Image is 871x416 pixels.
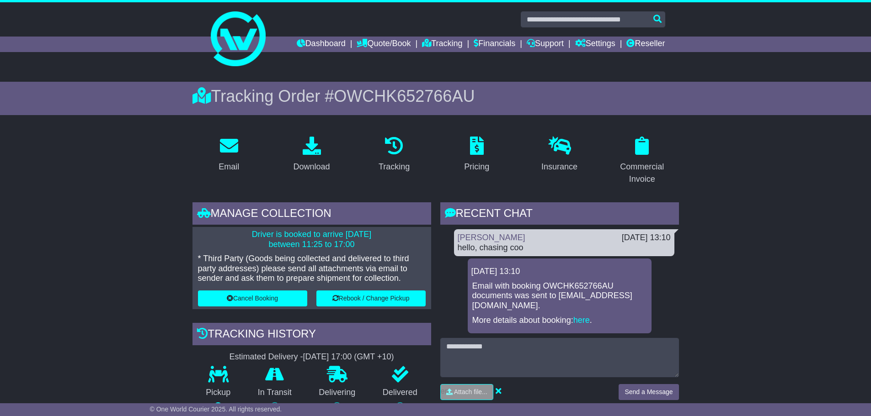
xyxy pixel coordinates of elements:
div: [DATE] 13:10 [471,267,648,277]
button: Send a Message [619,384,679,400]
p: Email with booking OWCHK652766AU documents was sent to [EMAIL_ADDRESS][DOMAIN_NAME]. [472,281,647,311]
a: Tracking [373,133,416,176]
a: Quote/Book [357,37,411,52]
div: Estimated Delivery - [192,352,431,362]
a: Pricing [458,133,495,176]
p: Delivering [305,388,369,398]
div: Tracking [379,161,410,173]
div: Email [219,161,239,173]
a: here [573,316,590,325]
a: Support [527,37,564,52]
a: Insurance [535,133,583,176]
button: Cancel Booking [198,290,307,306]
a: Reseller [626,37,665,52]
p: In Transit [244,388,305,398]
p: Driver is booked to arrive [DATE] between 11:25 to 17:00 [198,230,426,249]
a: Commercial Invoice [605,133,679,189]
div: [DATE] 13:10 [622,233,671,243]
div: RECENT CHAT [440,202,679,227]
a: Dashboard [297,37,346,52]
a: [PERSON_NAME] [458,233,525,242]
div: Manage collection [192,202,431,227]
a: Financials [474,37,515,52]
div: hello, chasing coo [458,243,671,253]
a: Settings [575,37,615,52]
div: Tracking history [192,323,431,348]
p: * Third Party (Goods being collected and delivered to third party addresses) please send all atta... [198,254,426,284]
a: Tracking [422,37,462,52]
a: Download [287,133,336,176]
span: © One World Courier 2025. All rights reserved. [150,405,282,413]
div: Tracking Order # [192,86,679,106]
div: [DATE] 17:00 (GMT +10) [303,352,394,362]
p: Pickup [192,388,245,398]
span: OWCHK652766AU [334,87,475,105]
div: Insurance [541,161,577,173]
button: Rebook / Change Pickup [316,290,426,306]
div: Commercial Invoice [611,161,673,185]
p: Delivered [369,388,431,398]
div: Download [293,161,330,173]
div: Pricing [464,161,489,173]
p: More details about booking: . [472,316,647,326]
a: Email [213,133,245,176]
